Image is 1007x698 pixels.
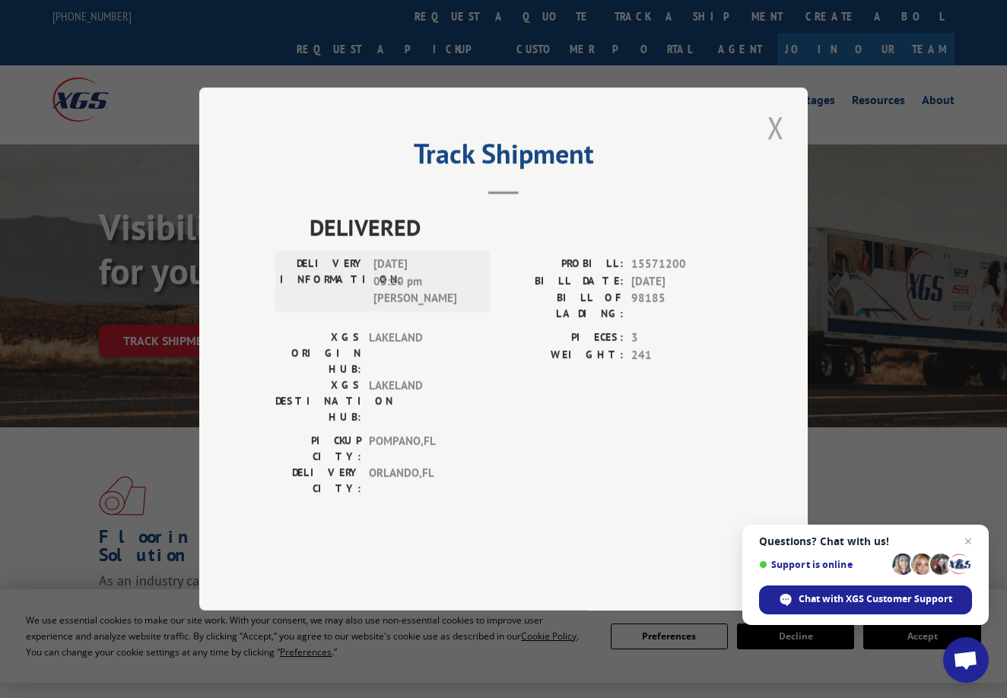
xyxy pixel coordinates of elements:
[275,433,361,465] label: PICKUP CITY:
[369,377,472,425] span: LAKELAND
[369,329,472,377] span: LAKELAND
[503,255,624,273] label: PROBILL:
[503,273,624,290] label: BILL DATE:
[310,210,732,244] span: DELIVERED
[275,329,361,377] label: XGS ORIGIN HUB:
[631,329,732,347] span: 3
[275,377,361,425] label: XGS DESTINATION HUB:
[503,347,624,364] label: WEIGHT:
[280,255,366,307] label: DELIVERY INFORMATION:
[943,637,989,683] a: Open chat
[631,290,732,322] span: 98185
[503,290,624,322] label: BILL OF LADING:
[763,106,789,148] button: Close modal
[373,255,476,307] span: [DATE] 03:20 pm [PERSON_NAME]
[369,433,472,465] span: POMPANO , FL
[275,143,732,172] h2: Track Shipment
[275,465,361,497] label: DELIVERY CITY:
[759,559,887,570] span: Support is online
[759,535,972,547] span: Questions? Chat with us!
[799,592,952,606] span: Chat with XGS Customer Support
[759,585,972,614] span: Chat with XGS Customer Support
[631,255,732,273] span: 15571200
[369,465,472,497] span: ORLANDO , FL
[631,273,732,290] span: [DATE]
[631,347,732,364] span: 241
[503,329,624,347] label: PIECES:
